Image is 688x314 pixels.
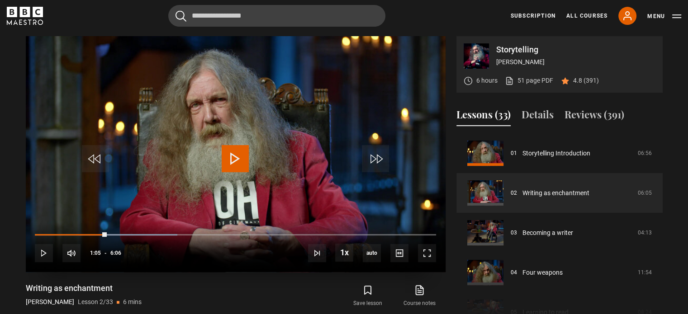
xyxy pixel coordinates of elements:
[176,10,186,22] button: Submit the search query
[476,76,498,85] p: 6 hours
[496,57,655,67] p: [PERSON_NAME]
[522,188,589,198] a: Writing as enchantment
[26,297,74,307] p: [PERSON_NAME]
[363,244,381,262] div: Current quality: 720p
[511,12,555,20] a: Subscription
[456,107,511,126] button: Lessons (33)
[522,228,573,238] a: Becoming a writer
[522,107,554,126] button: Details
[647,12,681,21] button: Toggle navigation
[565,107,624,126] button: Reviews (391)
[308,244,326,262] button: Next Lesson
[123,297,142,307] p: 6 mins
[78,297,113,307] p: Lesson 2/33
[566,12,607,20] a: All Courses
[505,76,553,85] a: 51 page PDF
[35,244,53,262] button: Play
[168,5,385,27] input: Search
[522,149,590,158] a: Storytelling Introduction
[394,283,445,309] a: Course notes
[390,244,408,262] button: Captions
[522,268,563,277] a: Four weapons
[496,46,655,54] p: Storytelling
[35,234,436,236] div: Progress Bar
[335,244,353,262] button: Playback Rate
[104,250,107,256] span: -
[418,244,436,262] button: Fullscreen
[7,7,43,25] svg: BBC Maestro
[26,283,142,294] h1: Writing as enchantment
[26,36,446,272] video-js: Video Player
[363,244,381,262] span: auto
[110,245,121,261] span: 6:06
[62,244,81,262] button: Mute
[342,283,394,309] button: Save lesson
[90,245,101,261] span: 1:05
[573,76,599,85] p: 4.8 (391)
